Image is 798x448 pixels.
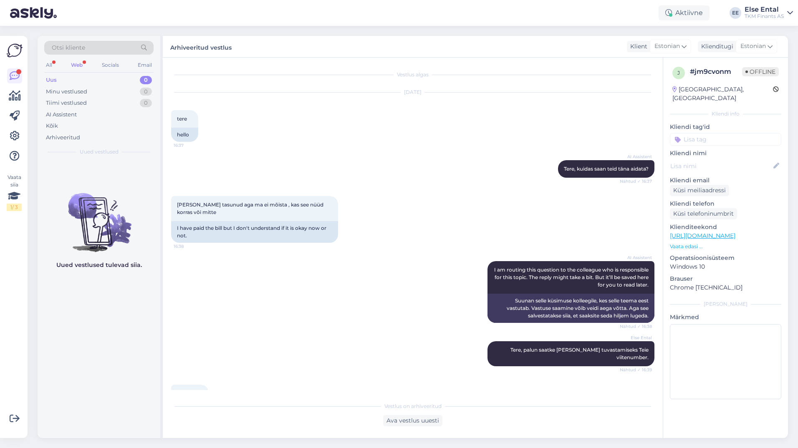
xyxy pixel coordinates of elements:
a: [URL][DOMAIN_NAME] [670,232,735,239]
div: Vestlus algas [171,71,654,78]
p: Kliendi telefon [670,199,781,208]
p: Kliendi tag'id [670,123,781,131]
span: 16:38 [174,243,205,249]
div: Küsi telefoninumbrit [670,208,737,219]
input: Lisa nimi [670,161,772,171]
div: Else Ental [745,6,784,13]
span: Uued vestlused [80,148,119,156]
div: Kliendi info [670,110,781,118]
span: Tere, kuidas saan teid täna aidata? [564,166,649,172]
p: Brauser [670,274,781,283]
a: Else EntalTKM Finants AS [745,6,793,20]
div: Küsi meiliaadressi [670,185,729,196]
div: 0 [140,99,152,107]
span: Nähtud ✓ 16:39 [620,367,652,373]
span: AI Assistent [621,254,652,261]
div: Klient [627,42,647,51]
img: No chats [38,178,160,253]
div: Vaata siia [7,174,22,211]
span: [PERSON_NAME] tasunud aga ma ei mõista , kas see nüüd korras või mitte [177,201,325,215]
div: AI Assistent [46,111,77,119]
p: Kliendi email [670,176,781,185]
div: Suunan selle küsimuse kolleegile, kes selle teema eest vastutab. Vastuse saamine võib veidi aega ... [487,294,654,323]
div: Aktiivne [659,5,710,20]
span: 16:37 [174,142,205,148]
div: All [44,60,54,70]
span: I am routing this question to the colleague who is responsible for this topic. The reply might ta... [494,267,650,288]
div: TKM Finants AS [745,13,784,20]
div: hello [171,128,198,142]
img: Askly Logo [7,43,23,58]
span: Estonian [740,42,766,51]
span: Otsi kliente [52,43,85,52]
div: Klienditugi [698,42,733,51]
p: Chrome [TECHNICAL_ID] [670,283,781,292]
div: Tiimi vestlused [46,99,87,107]
div: [GEOGRAPHIC_DATA], [GEOGRAPHIC_DATA] [672,85,773,103]
div: Ava vestlus uuesti [383,415,442,426]
p: Windows 10 [670,262,781,271]
input: Lisa tag [670,133,781,146]
div: [DATE] [171,88,654,96]
p: Operatsioonisüsteem [670,254,781,262]
div: EE [730,7,741,19]
p: Kliendi nimi [670,149,781,158]
span: Else Ental [621,335,652,341]
div: Email [136,60,154,70]
div: Kõik [46,122,58,130]
div: Arhiveeritud [46,133,80,142]
p: Vaata edasi ... [670,243,781,250]
span: tere [177,116,187,122]
span: Estonian [654,42,680,51]
div: # jm9cvonm [690,67,742,77]
span: j [677,70,680,76]
span: AI Assistent [621,154,652,160]
span: Offline [742,67,779,76]
div: 0 [140,88,152,96]
p: Uued vestlused tulevad siia. [56,261,142,269]
div: Socials [100,60,121,70]
span: Nähtud ✓ 16:38 [620,323,652,330]
span: Tere, palun saatke [PERSON_NAME] tuvastamiseks Teie viitenumber. [510,347,650,360]
div: Minu vestlused [46,88,87,96]
p: Klienditeekond [670,223,781,232]
span: Nähtud ✓ 16:37 [620,178,652,184]
label: Arhiveeritud vestlus [170,41,232,52]
div: I have paid the bill but I don't understand if it is okay now or not. [171,221,338,243]
div: 0 [140,76,152,84]
span: Vestlus on arhiveeritud [384,403,442,410]
p: Märkmed [670,313,781,322]
div: [PERSON_NAME] [670,300,781,308]
div: Web [69,60,84,70]
div: 1 / 3 [7,204,22,211]
div: Uus [46,76,57,84]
